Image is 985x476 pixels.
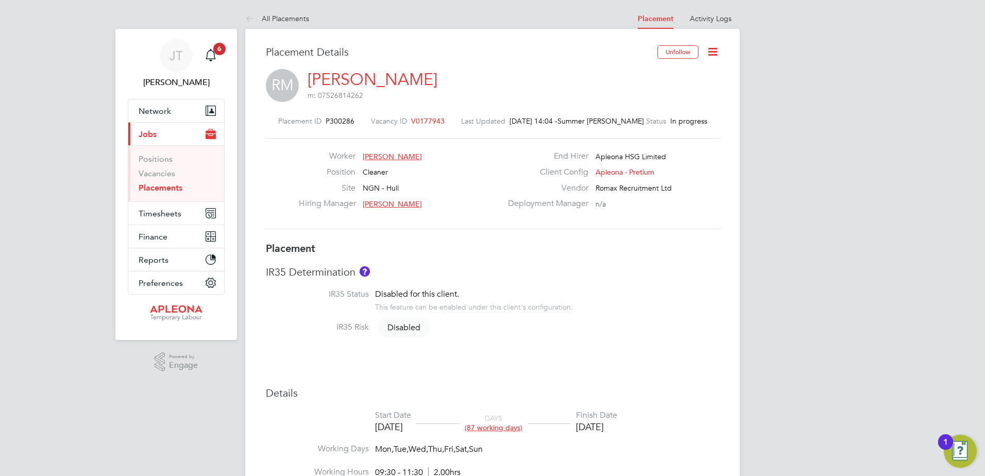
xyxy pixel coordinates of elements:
[596,199,606,209] span: n/a
[411,116,445,126] span: V0177943
[502,198,588,209] label: Deployment Manager
[128,76,225,89] span: Julie Tante
[128,225,224,248] button: Finance
[502,151,588,162] label: End Hirer
[128,248,224,271] button: Reports
[128,39,225,89] a: JT[PERSON_NAME]
[139,232,167,242] span: Finance
[139,255,168,265] span: Reports
[670,116,707,126] span: In progress
[278,116,321,126] label: Placement ID
[169,361,198,370] span: Engage
[690,14,732,23] a: Activity Logs
[943,442,948,455] div: 1
[115,29,237,340] nav: Main navigation
[128,99,224,122] button: Network
[638,14,673,23] a: Placement
[502,183,588,194] label: Vendor
[363,199,422,209] span: [PERSON_NAME]
[394,444,409,454] span: Tue,
[128,123,224,145] button: Jobs
[326,116,354,126] span: P300286
[213,43,226,55] span: 6
[444,444,455,454] span: Fri,
[128,271,224,294] button: Preferences
[465,423,522,432] span: (87 working days)
[363,183,399,193] span: NGN - Hull
[460,414,528,432] div: DAYS
[375,300,573,312] div: This feature can be enabled under this client's configuration.
[266,265,719,279] h3: IR35 Determination
[375,444,394,454] span: Mon,
[360,266,370,277] button: About IR35
[266,444,369,454] label: Working Days
[266,242,315,254] b: Placement
[646,116,666,126] label: Status
[308,91,363,100] span: m: 07526814262
[299,183,355,194] label: Site
[150,305,202,321] img: apleona-logo-retina.png
[510,116,557,126] span: [DATE] 14:04 -
[299,151,355,162] label: Worker
[377,317,431,338] span: Disabled
[596,167,654,177] span: Apleona - Pretium
[266,289,369,300] label: IR35 Status
[139,209,181,218] span: Timesheets
[469,444,483,454] span: Sun
[128,202,224,225] button: Timesheets
[375,289,459,299] span: Disabled for this client.
[375,421,411,433] div: [DATE]
[139,154,173,164] a: Positions
[139,183,182,193] a: Placements
[502,167,588,178] label: Client Config
[266,322,369,333] label: IR35 Risk
[409,444,428,454] span: Wed,
[245,14,309,23] a: All Placements
[576,410,617,421] div: Finish Date
[557,116,630,126] span: Summer [PERSON_NAME]
[428,444,444,454] span: Thu,
[371,116,407,126] label: Vacancy ID
[128,145,224,201] div: Jobs
[461,116,505,126] label: Last Updated
[169,49,183,62] span: JT
[266,45,650,59] h3: Placement Details
[128,305,225,321] a: Go to home page
[139,278,183,288] span: Preferences
[363,167,388,177] span: Cleaner
[200,39,221,72] a: 6
[299,198,355,209] label: Hiring Manager
[266,386,719,400] h3: Details
[944,435,977,468] button: Open Resource Center, 1 new notification
[139,168,175,178] a: Vacancies
[596,152,666,161] span: Apleona HSG Limited
[363,152,422,161] span: [PERSON_NAME]
[155,352,198,372] a: Powered byEngage
[596,183,672,193] span: Romax Recruitment Ltd
[455,444,469,454] span: Sat,
[657,45,699,59] button: Unfollow
[169,352,198,361] span: Powered by
[139,106,171,116] span: Network
[139,129,157,139] span: Jobs
[375,410,411,421] div: Start Date
[299,167,355,178] label: Position
[266,69,299,102] span: RM
[576,421,617,433] div: [DATE]
[308,70,437,90] a: [PERSON_NAME]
